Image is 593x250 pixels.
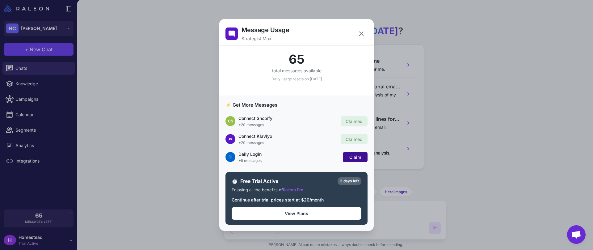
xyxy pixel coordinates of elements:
[346,119,363,124] span: Claimed
[338,177,361,185] div: 3 days left
[232,207,361,220] button: View Plans
[283,187,303,192] span: Raleon Pro
[341,116,368,126] button: Claimed
[349,155,361,160] span: Claim
[225,53,368,66] div: 65
[225,152,235,162] div: 🔵
[238,133,338,139] div: Connect Klaviyo
[238,140,338,146] div: +20 messages
[341,134,368,144] button: Claimed
[238,158,340,163] div: +5 messages
[232,197,324,202] span: Continue after trial prices start at $20/month
[343,152,368,162] button: Claim
[346,137,363,142] span: Claimed
[240,177,335,185] span: Free Trial Active
[225,116,235,126] div: CS
[238,115,338,121] div: Connect Shopify
[242,25,289,35] h2: Message Usage
[567,225,586,244] a: Open chat
[238,151,340,157] div: Daily Login
[271,77,322,81] span: Daily usage resets on [DATE]
[242,35,289,42] p: Strategist Max
[272,68,322,73] span: total messages available
[225,102,368,109] h3: ⚡ Get More Messages
[225,134,235,144] div: ✉
[238,122,338,128] div: +20 messages
[232,187,361,193] div: Enjoying all the benefits of
[232,177,238,185] span: ⏱️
